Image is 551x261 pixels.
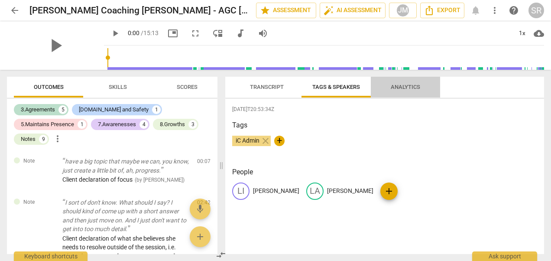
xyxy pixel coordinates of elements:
[78,120,86,129] div: 1
[260,136,271,146] span: close
[274,136,285,146] button: +
[160,120,185,129] div: 8.Growths
[23,157,35,165] span: Note
[128,29,139,36] span: 0:00
[258,28,268,39] span: volume_up
[260,5,312,16] span: Assessment
[306,183,324,200] div: LA
[233,26,248,41] button: Switch to audio player
[534,28,544,39] span: cloud_download
[10,5,20,16] span: arrow_back
[391,84,420,90] span: Analytics
[216,250,226,260] span: compare_arrows
[52,134,63,144] span: more_vert
[14,251,88,261] div: Keyboard shortcuts
[489,5,500,16] span: more_vert
[235,28,246,39] span: audiotrack
[135,177,185,183] span: ( by [PERSON_NAME] )
[139,120,148,129] div: 4
[195,204,205,214] span: mic
[98,120,136,129] div: 7.Awarenesses
[514,26,530,40] div: 1x
[141,29,159,36] span: / 15:13
[188,26,203,41] button: Fullscreen
[188,120,197,129] div: 3
[232,183,250,200] div: LI
[190,28,201,39] span: fullscreen
[472,251,537,261] div: Ask support
[506,3,522,18] a: Help
[509,5,519,16] span: help
[256,3,316,18] button: Assessment
[324,5,334,16] span: auto_fix_high
[21,120,74,129] div: 5.Maintains Presence
[255,26,271,41] button: Volume
[197,199,211,206] span: 02:42
[39,135,48,144] div: 9
[232,120,537,130] h3: Tags
[62,157,190,175] p: have a big topic that maybe we can, you know, just create a little bit of, ah, progress.
[327,186,373,196] p: [PERSON_NAME]
[165,26,181,41] button: Picture in picture
[107,26,123,41] button: Play
[23,199,35,206] span: Note
[152,105,161,114] div: 1
[528,3,544,18] button: SR
[312,84,360,90] span: Tags & Speakers
[389,3,417,18] button: JM
[424,5,460,16] span: Export
[260,5,270,16] span: star
[384,186,394,196] span: add
[190,199,211,219] button: Add voice note
[62,176,133,183] span: Client declaration of focus
[168,28,178,39] span: picture_in_picture
[253,186,299,196] p: [PERSON_NAME]
[21,105,55,114] div: 3.Agreements
[320,3,386,18] button: AI Assessment
[62,198,190,234] p: I sort of don't know. What should I say? I should kind of come up with a short answer and then ju...
[232,137,263,144] span: iC Admin
[29,5,249,16] h2: [PERSON_NAME] Coaching [PERSON_NAME] - AGC [DATE] Session 22
[58,105,67,114] div: 5
[420,3,464,18] button: Export
[197,158,211,165] span: 00:07
[79,105,149,114] div: [DOMAIN_NAME] and Safety
[190,226,211,247] button: Add outcome
[195,232,205,242] span: add
[210,26,226,41] button: View player as separate pane
[232,167,537,177] h3: People
[213,28,223,39] span: move_down
[177,84,198,90] span: Scores
[44,34,67,57] span: play_arrow
[324,5,382,16] span: AI Assessment
[232,106,537,113] span: [DATE]T20:53:34Z
[250,84,284,90] span: Transcript
[110,28,120,39] span: play_arrow
[21,135,36,144] div: Notes
[62,235,177,260] span: Client declaration of what she believes she needs to resolve outside of the session, i.e. when sh...
[109,84,127,90] span: Skills
[396,4,409,17] div: JM
[34,84,64,90] span: Outcomes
